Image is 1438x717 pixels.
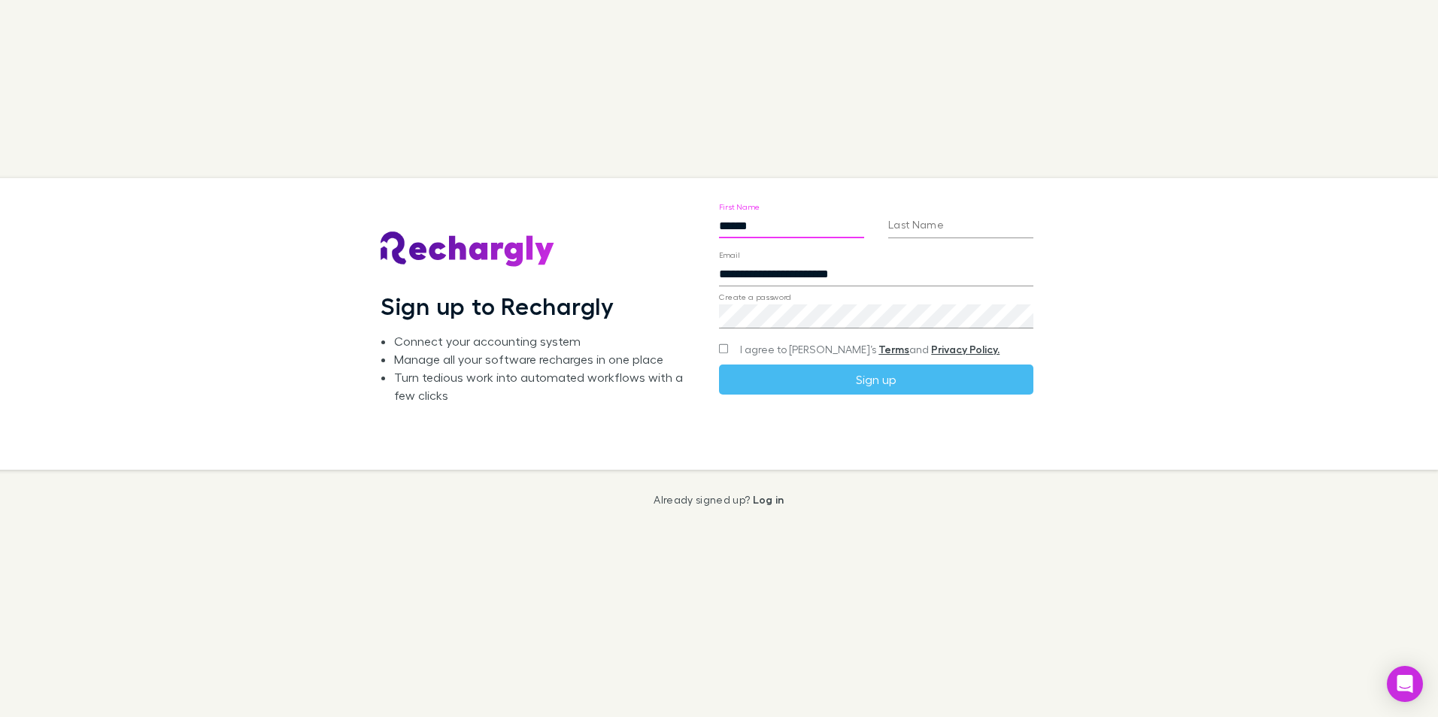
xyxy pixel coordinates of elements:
li: Turn tedious work into automated workflows with a few clicks [394,368,695,404]
h1: Sign up to Rechargly [381,292,614,320]
a: Log in [753,493,784,506]
label: Email [719,250,739,261]
label: First Name [719,201,760,213]
p: Already signed up? [654,494,784,506]
span: I agree to [PERSON_NAME]’s and [740,342,1000,357]
label: Create a password [719,292,791,303]
a: Terms [878,343,909,355]
li: Connect your accounting system [394,332,695,350]
button: Sign up [719,365,1033,395]
li: Manage all your software recharges in one place [394,350,695,368]
img: Rechargly's Logo [381,231,555,268]
div: Open Intercom Messenger [1387,666,1423,702]
a: Privacy Policy. [931,343,1000,355]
